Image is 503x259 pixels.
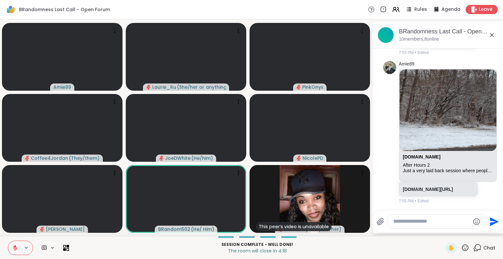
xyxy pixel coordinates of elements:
[399,28,498,36] div: BRandomness Last Call - Open Forum, [DATE]
[191,226,214,232] span: ( He/ Him )
[473,218,480,226] button: Emoji picker
[400,69,496,151] img: After Hours 2
[415,198,416,204] span: •
[415,50,416,56] span: •
[31,155,68,161] span: Coffee4Jordan
[448,244,455,252] span: ✋
[25,156,29,160] span: audio-muted
[69,155,100,161] span: ( They/them )
[191,155,213,161] span: ( He/him )
[399,61,414,67] a: Amie89
[5,4,16,15] img: ShareWell Logomark
[73,242,441,248] p: Session Complete - well done!
[53,84,71,90] span: Amie89
[40,227,45,231] span: audio-muted
[383,61,396,74] img: https://sharewell-space-live.sfo3.digitaloceanspaces.com/user-generated/c3bd44a5-f966-4702-9748-c...
[393,218,470,225] textarea: Type your message
[403,154,440,159] a: Attachment
[256,222,331,231] div: This peer’s video is unavailable
[378,27,394,43] img: BRandomness Last Call - Open Forum, Sep 12
[296,85,301,89] span: audio-muted
[486,214,501,229] button: Send
[165,155,191,161] span: JoeDWhite
[303,155,323,161] span: NicolePD
[418,50,429,56] span: Edited
[73,248,441,254] p: The room will close in 4:18
[403,162,493,168] div: After Hours 2
[414,6,427,13] span: Rules
[399,50,414,56] span: 7:53 PM
[441,6,460,13] span: Agenda
[403,168,493,174] div: Just a very laid back session where people can come together and just chill, unwind and/or chat i...
[302,84,323,90] span: PinkOnyx
[418,198,429,204] span: Edited
[280,165,340,233] img: Gwendolyn79
[19,6,110,13] span: BRandomness Last Call - Open Forum
[479,6,493,13] span: Leave
[177,84,226,90] span: ( She/her or anything else )
[159,156,164,160] span: audio-muted
[152,84,176,90] span: Laurie_Ru
[483,245,495,251] span: Chat
[403,187,453,192] a: [DOMAIN_NAME][URL]
[399,198,414,204] span: 7:55 PM
[146,85,151,89] span: audio-muted
[297,156,301,160] span: audio-muted
[46,226,85,232] span: [PERSON_NAME]
[158,226,190,232] span: BRandom502
[399,36,439,43] p: 10 members, 8 online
